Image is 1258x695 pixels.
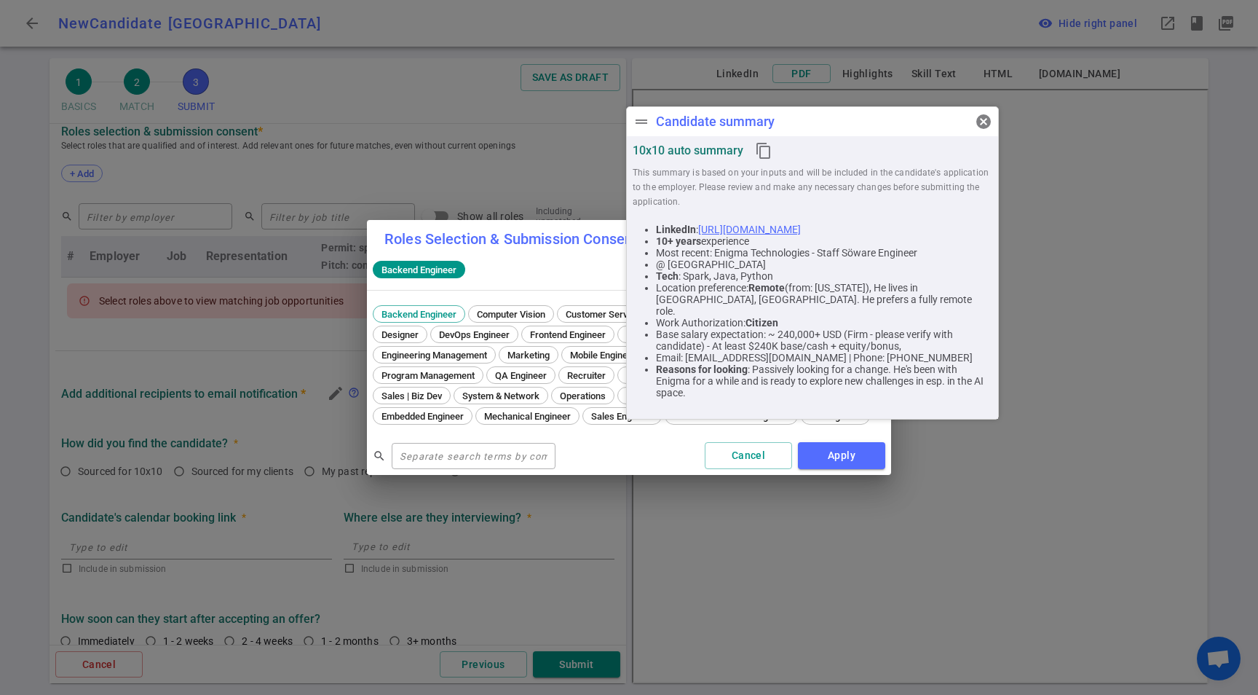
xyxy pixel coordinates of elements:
span: Frontend Engineer [525,329,611,340]
span: Embedded Engineer [376,411,469,422]
span: Backend Engineer [376,309,462,320]
span: Others [621,390,660,401]
span: Fullstack Engineer [621,329,708,340]
span: Security Engineer [621,370,704,381]
span: search [373,449,386,463]
label: Roles Selection & Submission Consent [384,230,645,248]
button: Apply [798,442,885,469]
span: DevOps Engineer [434,329,515,340]
span: Customer Service [561,309,645,320]
span: Sales | Biz Dev [376,390,447,401]
span: Recruiter [562,370,611,381]
span: Engineering Management [376,350,492,361]
span: Marketing [502,350,555,361]
span: Program Management [376,370,480,381]
span: Backend Engineer [376,264,462,275]
span: Designer [376,329,424,340]
span: Sales Engineer [586,411,658,422]
button: Cancel [705,442,792,469]
span: Computer Vision [472,309,550,320]
span: Operations [555,390,611,401]
span: System & Network [457,390,545,401]
input: Separate search terms by comma or space [392,444,555,468]
span: QA Engineer [490,370,552,381]
span: Mobile Engineer [565,350,641,361]
span: Mechanical Engineer [479,411,576,422]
